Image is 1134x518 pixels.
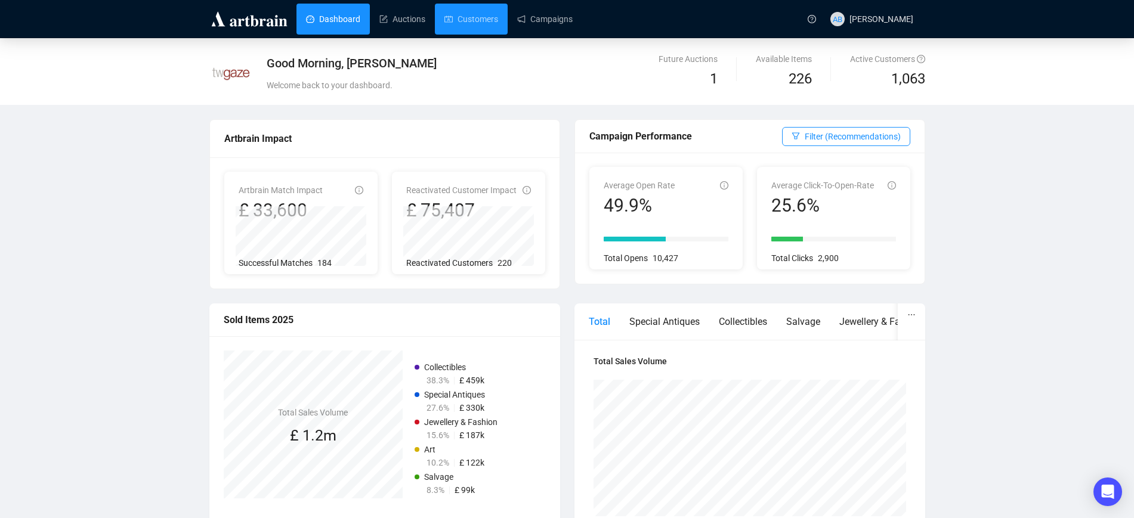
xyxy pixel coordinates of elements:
span: ellipsis [907,311,916,319]
div: Total [589,314,610,329]
span: £ 1.2m [290,427,336,444]
span: 38.3% [427,376,449,385]
span: 1,063 [891,68,925,91]
div: £ 33,600 [239,199,323,222]
span: 27.6% [427,403,449,412]
span: £ 99k [455,485,475,495]
span: Filter (Recommendations) [805,130,901,143]
span: Total Opens [604,253,648,263]
span: Active Customers [850,54,925,64]
span: Art [424,445,435,454]
div: Special Antiques [629,314,700,329]
span: [PERSON_NAME] [849,14,913,24]
span: 1 [710,70,718,87]
span: 184 [317,258,332,268]
span: info-circle [888,181,896,190]
div: 25.6% [771,194,874,217]
span: £ 459k [459,376,484,385]
div: Welcome back to your dashboard. [267,79,684,92]
span: Collectibles [424,362,466,372]
span: filter [792,132,800,140]
a: Auctions [379,4,425,35]
div: Collectibles [719,314,767,329]
span: £ 330k [459,403,484,412]
span: 10.2% [427,458,449,467]
div: £ 75,407 [406,199,517,222]
span: Special Antiques [424,390,485,399]
div: Future Auctions [659,52,718,66]
img: 63d903dc997d6c0035ae72f7.jpg [210,53,252,95]
span: Reactivated Customer Impact [406,185,517,195]
a: Campaigns [517,4,573,35]
div: Jewellery & Fashion [839,314,923,329]
span: question-circle [917,55,925,63]
img: logo [209,10,289,29]
div: Available Items [756,52,812,66]
h4: Total Sales Volume [594,355,906,368]
span: Total Clicks [771,253,813,263]
span: 8.3% [427,485,444,495]
a: Dashboard [306,4,360,35]
span: Artbrain Match Impact [239,185,323,195]
span: Average Click-To-Open-Rate [771,181,874,190]
div: Open Intercom Messenger [1093,477,1122,506]
div: Campaign Performance [589,129,782,144]
span: £ 187k [459,430,484,440]
span: £ 122k [459,458,484,467]
span: Average Open Rate [604,181,675,190]
span: 10,427 [653,253,678,263]
span: 2,900 [818,253,839,263]
button: Filter (Recommendations) [782,127,910,146]
span: 226 [789,70,812,87]
span: AB [832,13,842,25]
span: Reactivated Customers [406,258,493,268]
a: Customers [444,4,498,35]
div: Artbrain Impact [224,131,545,146]
div: Good Morning, [PERSON_NAME] [267,55,684,72]
span: 220 [498,258,512,268]
span: Jewellery & Fashion [424,417,498,427]
span: Successful Matches [239,258,313,268]
span: info-circle [355,186,363,194]
div: Sold Items 2025 [224,312,546,327]
span: info-circle [523,186,531,194]
button: ellipsis [898,303,925,326]
span: info-circle [720,181,728,190]
span: Salvage [424,472,453,482]
div: Salvage [786,314,820,329]
h4: Total Sales Volume [278,406,348,419]
span: 15.6% [427,430,449,440]
div: 49.9% [604,194,675,217]
span: question-circle [808,15,816,23]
